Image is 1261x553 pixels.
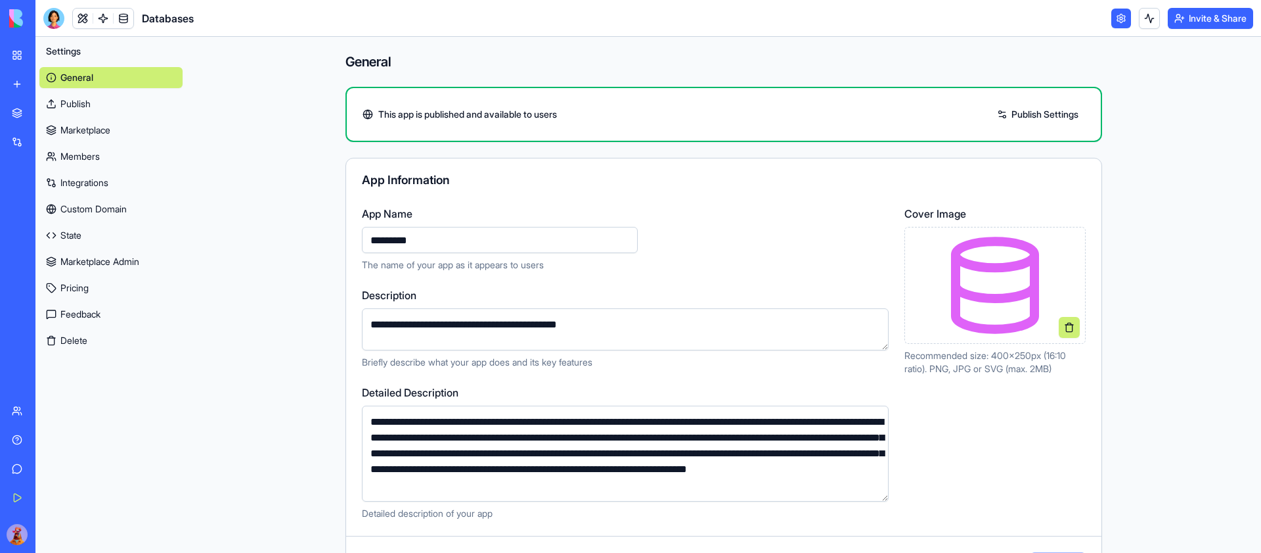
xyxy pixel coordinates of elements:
[362,356,889,369] p: Briefly describe what your app does and its key features
[39,199,183,220] a: Custom Domain
[39,146,183,167] a: Members
[362,385,889,400] label: Detailed Description
[39,304,183,325] a: Feedback
[39,225,183,246] a: State
[378,108,557,121] span: This app is published and available to users
[9,9,91,28] img: logo
[39,93,183,114] a: Publish
[362,287,889,303] label: Description
[362,507,889,520] p: Detailed description of your app
[362,174,1086,186] div: App Information
[46,45,81,58] span: Settings
[7,524,28,545] img: Kuku_Large_sla5px.png
[345,53,1102,71] h4: General
[942,233,1048,338] img: Preview
[904,206,1086,222] label: Cover Image
[39,277,183,299] a: Pricing
[142,11,194,26] span: Databases
[39,330,183,351] button: Delete
[39,67,183,88] a: General
[990,104,1085,125] a: Publish Settings
[39,251,183,272] a: Marketplace Admin
[39,41,183,62] button: Settings
[39,172,183,193] a: Integrations
[362,258,889,272] p: The name of your app as it appears to users
[1168,8,1253,29] button: Invite & Share
[904,349,1086,375] p: Recommended size: 400x250px (16:10 ratio). PNG, JPG or SVG (max. 2MB)
[362,206,889,222] label: App Name
[39,120,183,141] a: Marketplace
